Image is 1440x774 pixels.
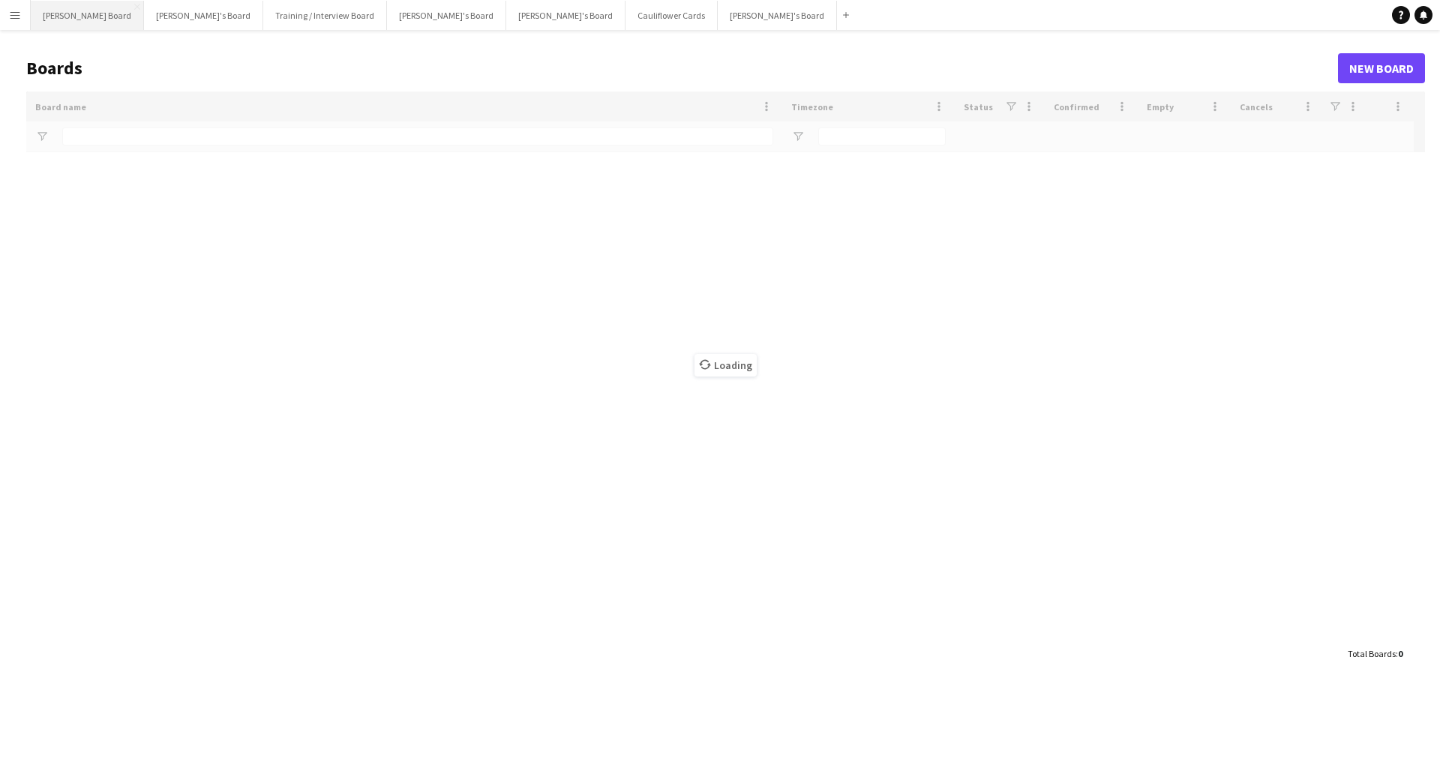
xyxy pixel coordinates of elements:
button: Cauliflower Cards [625,1,718,30]
a: New Board [1338,53,1425,83]
button: [PERSON_NAME]'s Board [506,1,625,30]
button: [PERSON_NAME]'s Board [144,1,263,30]
button: Training / Interview Board [263,1,387,30]
span: Total Boards [1348,648,1396,659]
h1: Boards [26,57,1338,79]
button: [PERSON_NAME]'s Board [718,1,837,30]
span: 0 [1398,648,1402,659]
button: [PERSON_NAME] Board [31,1,144,30]
span: Loading [694,354,757,376]
button: [PERSON_NAME]'s Board [387,1,506,30]
div: : [1348,639,1402,668]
